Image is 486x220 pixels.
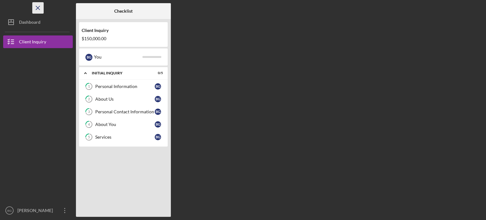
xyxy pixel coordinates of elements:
[82,36,165,41] div: $150,000.00
[95,97,155,102] div: About Us
[88,85,90,89] tspan: 1
[88,123,90,127] tspan: 4
[95,122,155,127] div: About You
[95,135,155,140] div: Services
[94,52,142,62] div: You
[155,96,161,102] div: B G
[92,71,147,75] div: Initial Inquiry
[82,80,165,93] a: 1Personal InformationBG
[16,204,57,218] div: [PERSON_NAME]
[95,109,155,114] div: Personal Contact Information
[19,16,40,30] div: Dashboard
[3,16,73,28] button: Dashboard
[82,105,165,118] a: 3Personal Contact InformationBG
[95,84,155,89] div: Personal Information
[82,93,165,105] a: 2About UsBG
[88,97,90,101] tspan: 2
[19,35,46,50] div: Client Inquiry
[3,204,73,217] button: BG[PERSON_NAME]
[82,131,165,143] a: 5ServicesBG
[88,135,90,139] tspan: 5
[88,110,90,114] tspan: 3
[82,118,165,131] a: 4About YouBG
[7,209,12,212] text: BG
[114,9,133,14] b: Checklist
[85,54,92,61] div: B G
[155,83,161,90] div: B G
[82,28,165,33] div: Client Inquiry
[155,121,161,128] div: B G
[152,71,163,75] div: 0 / 5
[3,35,73,48] button: Client Inquiry
[155,134,161,140] div: B G
[155,109,161,115] div: B G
